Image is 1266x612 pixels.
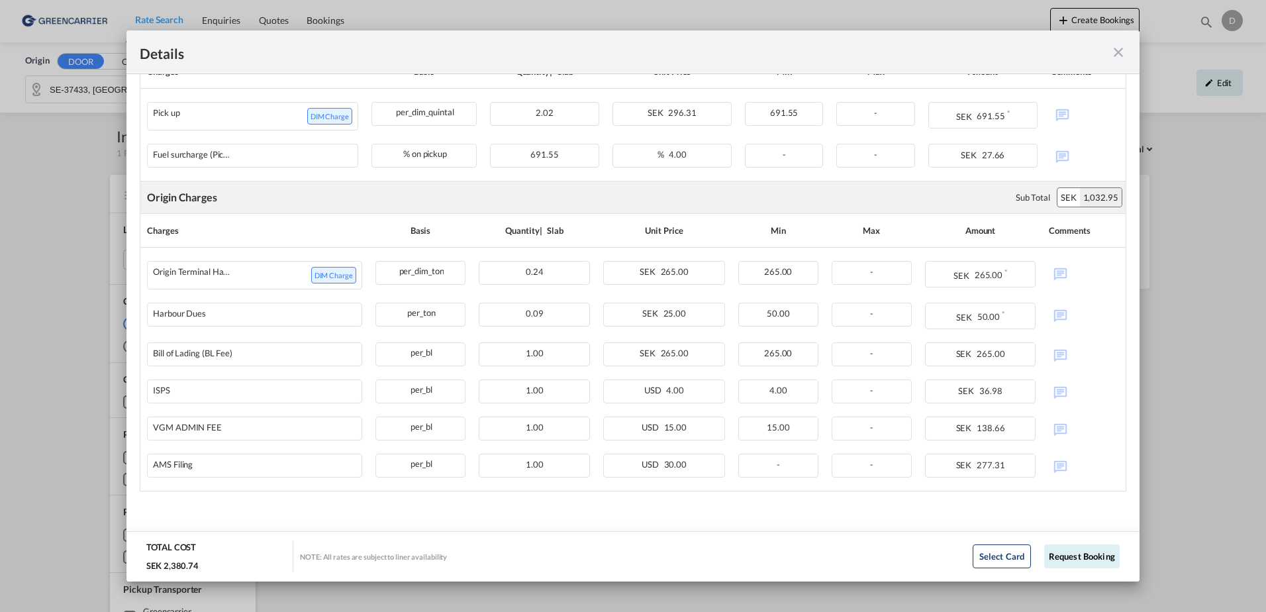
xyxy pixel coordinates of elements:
[526,459,544,470] span: 1.00
[526,308,544,319] span: 0.09
[956,312,975,323] span: SEK
[526,385,544,395] span: 1.00
[640,348,659,358] span: SEK
[953,270,973,281] span: SEK
[1044,544,1120,568] button: Request Booking
[870,308,873,319] span: -
[1049,342,1118,366] div: No Comments Available
[644,385,665,395] span: USD
[376,454,465,471] div: per_bl
[664,459,687,470] span: 30.00
[832,221,912,240] div: Max
[1057,188,1080,207] div: SEK
[147,221,362,240] div: Charges
[764,348,792,358] span: 265.00
[977,312,1000,323] span: 50.00
[669,149,687,160] span: 4.00
[1051,102,1119,125] div: No Comments Available
[982,150,1005,160] span: 27.66
[956,423,975,433] span: SEK
[307,108,352,125] span: DIM Charge
[979,385,1002,396] span: 36.98
[668,107,696,118] span: 296.31
[956,348,975,359] span: SEK
[642,459,662,470] span: USD
[1002,309,1004,318] sup: Minimum amount
[977,423,1004,433] span: 138.66
[126,30,1140,582] md-dialog: Pickup Door ...
[925,221,1036,240] div: Amount
[664,422,687,433] span: 15.00
[1049,303,1118,326] div: No Comments Available
[526,266,544,277] span: 0.24
[376,262,465,278] div: per_dim_ton
[870,348,873,358] span: -
[661,266,689,277] span: 265.00
[300,552,447,562] div: NOTE: All rates are subject to liner availability
[479,221,590,240] div: Quantity | Slab
[1049,380,1118,403] div: No Comments Available
[977,111,1004,122] span: 691.55
[956,460,975,470] span: SEK
[376,417,465,434] div: per_bl
[764,266,792,277] span: 265.00
[657,149,667,160] span: %
[666,385,684,395] span: 4.00
[642,308,661,319] span: SEK
[153,423,222,433] div: VGM ADMIN FEE
[1016,191,1050,203] div: Sub Total
[147,190,217,205] div: Origin Charges
[661,348,689,358] span: 265.00
[977,348,1004,359] span: 265.00
[153,348,232,358] div: Bill of Lading (BL Fee)
[738,221,818,240] div: Min
[640,266,659,277] span: SEK
[372,103,476,119] div: per_dim_quintal
[376,303,465,320] div: per_ton
[648,107,667,118] span: SEK
[1004,268,1007,276] sup: Minimum amount
[376,343,465,360] div: per_bl
[973,544,1031,568] button: Select Card
[372,144,476,161] div: % on pickup
[777,459,780,470] span: -
[603,221,725,240] div: Unit Price
[1049,417,1118,440] div: No Comments Available
[153,108,179,125] div: Pick up
[311,267,356,283] span: DIM Charge
[769,385,787,395] span: 4.00
[767,308,790,319] span: 50.00
[526,348,544,358] span: 1.00
[870,266,873,277] span: -
[874,149,877,160] span: -
[874,107,877,118] span: -
[1051,144,1119,167] div: No Comments Available
[956,111,975,122] span: SEK
[663,308,687,319] span: 25.00
[153,385,170,395] div: ISPS
[146,541,196,560] div: TOTAL COST
[1110,44,1126,60] md-icon: icon-close fg-AAA8AD m-0 cursor
[376,380,465,397] div: per_bl
[767,422,790,433] span: 15.00
[1007,109,1010,117] sup: Minimum amount
[1080,188,1122,207] div: 1,032.95
[642,422,662,433] span: USD
[153,267,232,283] div: Origin Terminal Handling Charge
[536,107,554,118] span: 2.02
[153,309,206,319] div: Harbour Dues
[526,422,544,433] span: 1.00
[530,149,558,160] span: 691.55
[977,460,1004,470] span: 277.31
[153,460,193,470] div: AMS Filing
[870,422,873,433] span: -
[870,459,873,470] span: -
[958,385,977,396] span: SEK
[1049,454,1118,477] div: No Comments Available
[783,149,786,160] span: -
[961,150,980,160] span: SEK
[1049,261,1118,284] div: No Comments Available
[975,270,1002,281] span: 265.00
[146,560,199,572] div: SEK 2,380.74
[870,385,873,395] span: -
